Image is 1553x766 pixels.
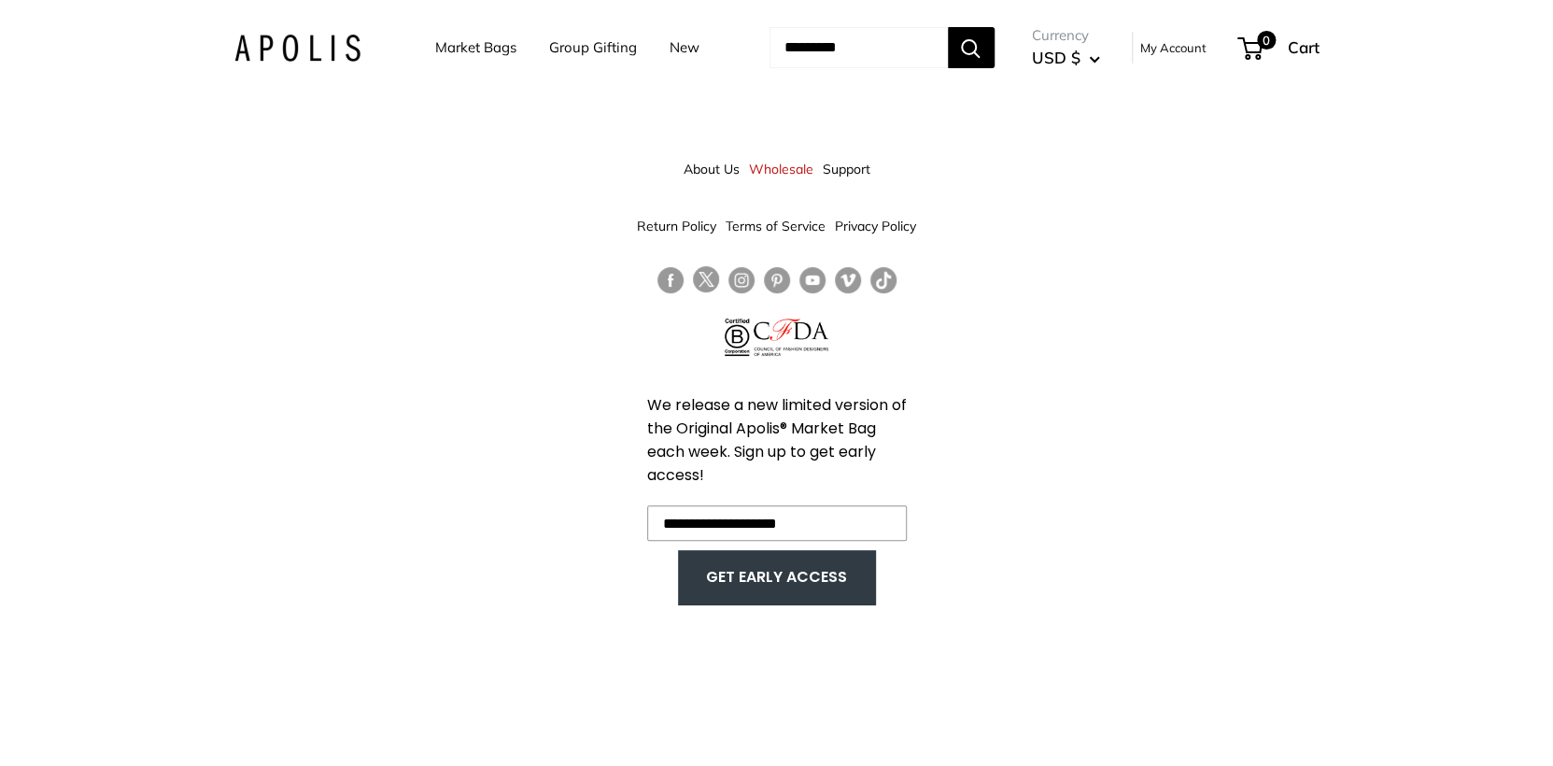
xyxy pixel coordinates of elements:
[697,560,856,595] button: GET EARLY ACCESS
[754,319,827,356] img: Council of Fashion Designers of America Member
[764,266,790,293] a: Follow us on Pinterest
[549,35,637,61] a: Group Gifting
[693,266,719,300] a: Follow us on Twitter
[749,152,813,186] a: Wholesale
[647,394,907,486] span: We release a new limited version of the Original Apolis® Market Bag each week. Sign up to get ear...
[1239,33,1320,63] a: 0 Cart
[728,266,755,293] a: Follow us on Instagram
[657,266,684,293] a: Follow us on Facebook
[1288,37,1320,57] span: Cart
[870,266,897,293] a: Follow us on Tumblr
[769,27,948,68] input: Search...
[799,266,826,293] a: Follow us on YouTube
[726,209,826,243] a: Terms of Service
[948,27,995,68] button: Search
[234,35,360,62] img: Apolis
[823,152,870,186] a: Support
[1032,22,1100,49] span: Currency
[835,266,861,293] a: Follow us on Vimeo
[435,35,516,61] a: Market Bags
[647,505,907,541] input: Enter your email
[637,209,716,243] a: Return Policy
[1256,31,1275,50] span: 0
[725,319,750,356] img: Certified B Corporation
[1140,36,1207,59] a: My Account
[835,209,916,243] a: Privacy Policy
[1032,43,1100,73] button: USD $
[684,152,740,186] a: About Us
[670,35,699,61] a: New
[1032,48,1080,67] span: USD $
